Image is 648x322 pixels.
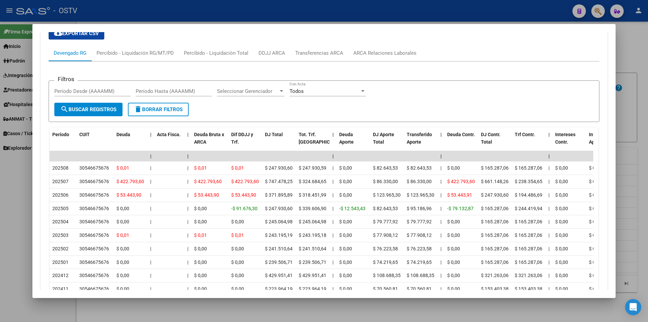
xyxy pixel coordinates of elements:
mat-icon: search [60,105,69,113]
span: | [548,179,549,184]
span: | [332,192,333,198]
span: DJ Total [265,132,283,137]
span: 202506 [52,192,69,198]
span: Todos [290,88,304,94]
span: $ 0,00 [194,206,207,211]
span: $ 422.793,60 [116,179,144,184]
span: $ 165.287,06 [515,232,542,238]
span: | [548,273,549,278]
span: $ 245.064,98 [265,219,293,224]
div: 30546675676 [79,164,109,172]
span: $ 0,01 [194,165,207,171]
span: | [440,153,442,159]
span: 202412 [52,273,69,278]
div: Percibido - Liquidación RG/MT/PD [97,49,174,57]
span: Período [52,132,69,137]
span: 202411 [52,286,69,292]
datatable-header-cell: | [546,127,552,157]
span: $ 0,00 [339,192,352,198]
span: $ 371.895,89 [265,192,293,198]
span: $ 0,00 [589,259,602,265]
div: DDJJ ARCA [259,49,285,57]
span: $ 165.287,06 [481,259,509,265]
span: $ 153.403,38 [481,286,509,292]
span: 202507 [52,179,69,184]
span: $ 0,00 [447,165,460,171]
span: Tot. Trf. [GEOGRAPHIC_DATA] [299,132,345,145]
span: | [150,206,151,211]
span: | [150,219,151,224]
span: | [440,192,441,198]
button: Buscar Registros [54,103,123,116]
span: $ 0,00 [555,165,568,171]
datatable-header-cell: | [147,127,154,157]
span: | [548,219,549,224]
span: $ 194.486,69 [515,192,542,198]
span: $ 422.793,60 [194,179,222,184]
span: $ 0,00 [116,286,129,292]
span: DJ Contr. Total [481,132,501,145]
span: | [187,192,188,198]
datatable-header-cell: Deuda Bruta x ARCA [191,127,228,157]
span: | [548,153,550,159]
div: 30546675676 [79,191,109,199]
datatable-header-cell: Deuda [114,127,147,157]
datatable-header-cell: | [438,127,444,157]
span: $ 0,00 [231,259,244,265]
span: $ 239.506,71 [299,259,326,265]
span: $ 82.643,53 [373,206,398,211]
span: $ 0,00 [116,246,129,251]
span: $ 70.560,81 [407,286,432,292]
span: $ 247.930,60 [265,165,293,171]
span: $ 245.064,98 [299,219,326,224]
span: $ 0,00 [194,259,207,265]
span: $ 0,00 [231,286,244,292]
div: ARCA Relaciones Laborales [353,49,416,57]
span: | [187,232,188,238]
span: $ 0,00 [339,273,352,278]
span: $ 165.287,06 [515,259,542,265]
span: Deuda Aporte [339,132,354,145]
span: $ 0,00 [231,273,244,278]
span: | [332,165,333,171]
span: $ 0,00 [555,192,568,198]
span: | [440,132,442,137]
span: $ 0,00 [555,259,568,265]
span: $ 0,00 [339,219,352,224]
span: | [440,206,441,211]
span: | [332,153,334,159]
div: 30546675676 [79,285,109,293]
span: $ 339.606,90 [299,206,326,211]
span: $ 108.688,35 [373,273,401,278]
span: $ 165.287,06 [515,165,542,171]
span: $ 0,00 [231,219,244,224]
span: | [440,179,441,184]
span: | [150,232,151,238]
div: 30546675676 [79,178,109,185]
span: Deuda [116,132,130,137]
span: Dif DDJJ y Trf. [231,132,253,145]
span: $ 422.793,60 [231,179,259,184]
div: Percibido - Liquidación Total [184,49,248,57]
span: | [150,246,151,251]
datatable-header-cell: Transferido Aporte [404,127,438,157]
span: $ 0,00 [339,179,352,184]
div: Transferencias ARCA [295,49,343,57]
span: $ 0,00 [447,232,460,238]
datatable-header-cell: | [185,127,191,157]
span: $ 0,00 [589,165,602,171]
span: | [187,132,189,137]
span: $ 247.930,59 [299,165,326,171]
span: $ 0,00 [589,246,602,251]
span: $ 0,00 [555,232,568,238]
span: | [150,192,151,198]
span: | [150,286,151,292]
span: | [548,259,549,265]
span: | [332,206,333,211]
span: $ 429.951,41 [299,273,326,278]
div: 30546675676 [79,231,109,239]
span: $ 86.330,00 [407,179,432,184]
span: $ 0,00 [447,273,460,278]
span: $ 0,00 [555,219,568,224]
span: | [548,206,549,211]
